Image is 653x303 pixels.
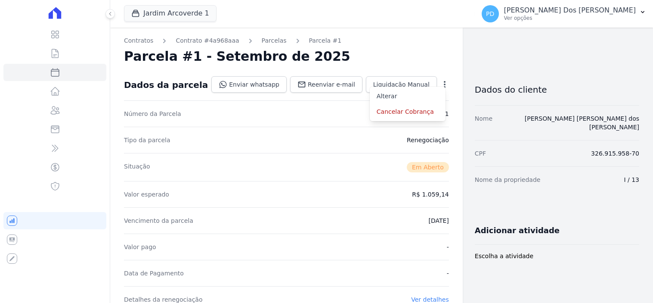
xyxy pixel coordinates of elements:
span: Em Aberto [407,162,449,172]
dt: Valor esperado [124,190,169,199]
p: Ver opções [504,15,636,22]
a: Parcela #1 [309,36,342,45]
dt: Data de Pagamento [124,269,184,278]
h3: Adicionar atividade [475,225,560,236]
span: Liquidação Manual [373,80,430,89]
button: PD [PERSON_NAME] Dos [PERSON_NAME] Ver opções [475,2,653,26]
dd: R$ 1.059,14 [412,190,449,199]
label: Escolha a atividade [475,252,639,261]
dt: Nome da propriedade [475,175,541,184]
dd: [DATE] [428,216,449,225]
dt: Vencimento da parcela [124,216,193,225]
dt: Tipo da parcela [124,136,170,144]
h3: Dados do cliente [475,84,639,95]
span: PD [486,11,494,17]
a: Alterar [370,88,446,104]
dt: CPF [475,149,486,158]
dt: Situação [124,162,150,172]
p: [PERSON_NAME] Dos [PERSON_NAME] [504,6,636,15]
dd: I / 13 [624,175,639,184]
a: Ver detalhes [411,296,449,303]
h2: Parcela #1 - Setembro de 2025 [124,49,350,64]
a: Reenviar e-mail [290,76,362,93]
span: Reenviar e-mail [308,80,355,89]
a: Contratos [124,36,153,45]
div: Dados da parcela [124,80,208,90]
a: Contrato #4a968aaa [176,36,239,45]
dd: 1 [445,109,449,118]
a: Cancelar Cobrança [370,104,446,119]
dt: Número da Parcela [124,109,181,118]
dt: Nome [475,114,492,131]
a: Enviar whatsapp [211,76,287,93]
a: Parcelas [262,36,287,45]
dd: - [447,269,449,278]
dd: Renegociação [407,136,449,144]
dd: 326.915.958-70 [591,149,639,158]
nav: Breadcrumb [124,36,449,45]
button: Jardim Arcoverde 1 [124,5,217,22]
dd: - [447,243,449,251]
dt: Valor pago [124,243,156,251]
a: Liquidação Manual [366,76,437,93]
a: [PERSON_NAME] [PERSON_NAME] dos [PERSON_NAME] [525,115,639,131]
